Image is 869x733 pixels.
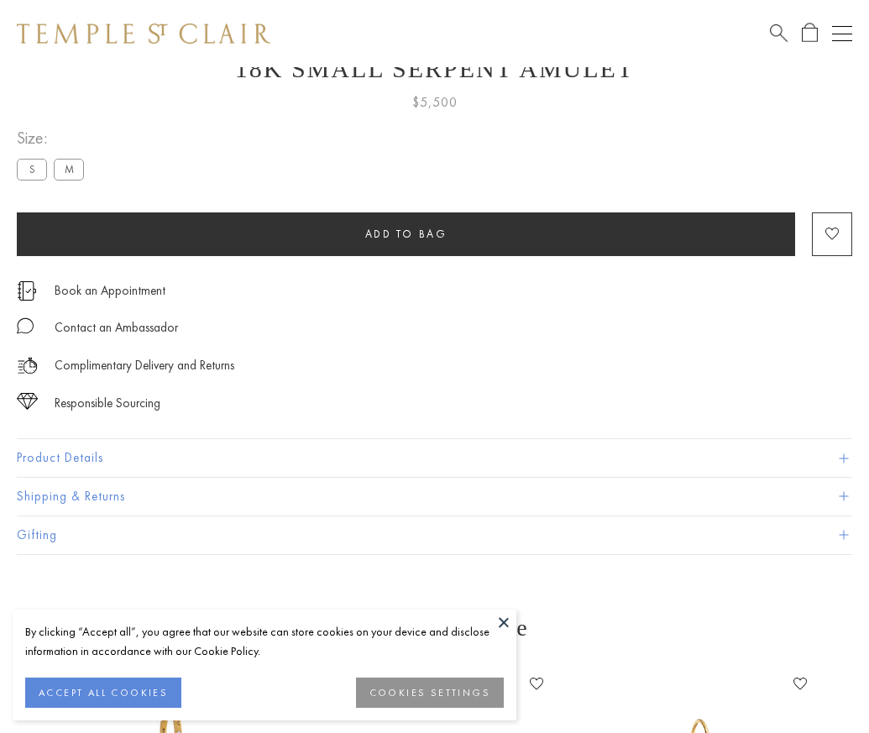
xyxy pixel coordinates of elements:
[55,355,234,376] p: Complimentary Delivery and Returns
[802,23,818,44] a: Open Shopping Bag
[17,281,37,301] img: icon_appointment.svg
[55,393,160,414] div: Responsible Sourcing
[832,24,852,44] button: Open navigation
[54,159,84,180] label: M
[25,622,504,661] div: By clicking “Accept all”, you agree that our website can store cookies on your device and disclos...
[17,516,852,554] button: Gifting
[17,55,852,83] h1: 18K Small Serpent Amulet
[356,678,504,708] button: COOKIES SETTINGS
[17,159,47,180] label: S
[17,355,38,376] img: icon_delivery.svg
[25,678,181,708] button: ACCEPT ALL COOKIES
[17,478,852,516] button: Shipping & Returns
[365,227,448,241] span: Add to bag
[17,124,91,152] span: Size:
[17,439,852,477] button: Product Details
[412,92,458,113] span: $5,500
[55,317,178,338] div: Contact an Ambassador
[17,212,795,256] button: Add to bag
[17,393,38,410] img: icon_sourcing.svg
[17,24,270,44] img: Temple St. Clair
[17,317,34,334] img: MessageIcon-01_2.svg
[55,281,165,300] a: Book an Appointment
[770,23,788,44] a: Search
